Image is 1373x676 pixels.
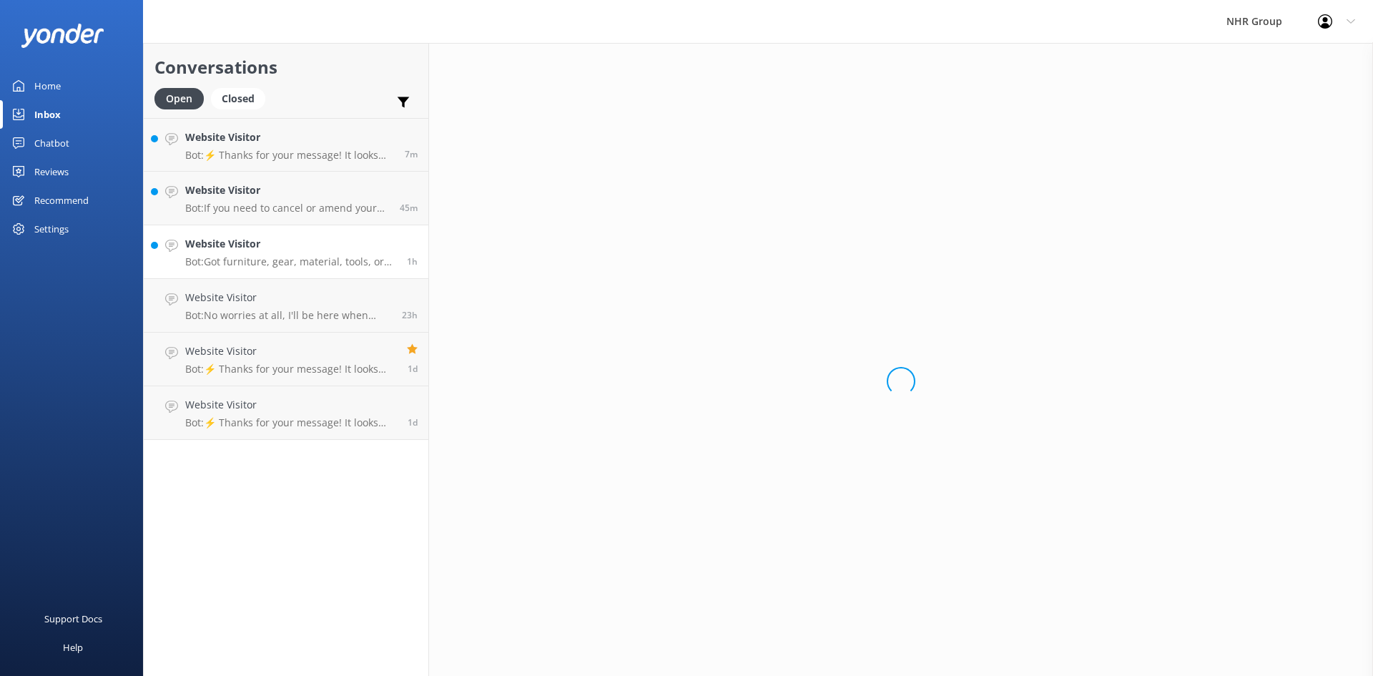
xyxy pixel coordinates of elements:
[144,118,428,172] a: Website VisitorBot:⚡ Thanks for your message! It looks like this one might be best handled by our...
[408,363,418,375] span: 01:17pm 17-Aug-2025 (UTC +12:00) Pacific/Auckland
[63,633,83,662] div: Help
[185,343,396,359] h4: Website Visitor
[34,186,89,215] div: Recommend
[408,416,418,428] span: 11:57pm 16-Aug-2025 (UTC +12:00) Pacific/Auckland
[405,148,418,160] span: 02:30pm 18-Aug-2025 (UTC +12:00) Pacific/Auckland
[154,90,211,106] a: Open
[144,279,428,333] a: Website VisitorBot:No worries at all, I'll be here when you're ready!23h
[34,129,69,157] div: Chatbot
[185,397,397,413] h4: Website Visitor
[400,202,418,214] span: 01:52pm 18-Aug-2025 (UTC +12:00) Pacific/Auckland
[34,215,69,243] div: Settings
[407,255,418,268] span: 01:01pm 18-Aug-2025 (UTC +12:00) Pacific/Auckland
[144,172,428,225] a: Website VisitorBot:If you need to cancel or amend your rental reservation, please contact the NHR...
[21,24,104,47] img: yonder-white-logo.png
[185,416,397,429] p: Bot: ⚡ Thanks for your message! It looks like this one might be best handled by our team directly...
[402,309,418,321] span: 03:24pm 17-Aug-2025 (UTC +12:00) Pacific/Auckland
[185,309,391,322] p: Bot: No worries at all, I'll be here when you're ready!
[34,72,61,100] div: Home
[185,290,391,305] h4: Website Visitor
[44,604,102,633] div: Support Docs
[154,54,418,81] h2: Conversations
[144,386,428,440] a: Website VisitorBot:⚡ Thanks for your message! It looks like this one might be best handled by our...
[144,225,428,279] a: Website VisitorBot:Got furniture, gear, material, tools, or freight to move? Take our quiz to fin...
[185,182,389,198] h4: Website Visitor
[34,157,69,186] div: Reviews
[185,149,394,162] p: Bot: ⚡ Thanks for your message! It looks like this one might be best handled by our team directly...
[211,88,265,109] div: Closed
[185,255,396,268] p: Bot: Got furniture, gear, material, tools, or freight to move? Take our quiz to find the best veh...
[34,100,61,129] div: Inbox
[211,90,272,106] a: Closed
[185,202,389,215] p: Bot: If you need to cancel or amend your rental reservation, please contact the NHR Group team at...
[185,236,396,252] h4: Website Visitor
[144,333,428,386] a: Website VisitorBot:⚡ Thanks for your message! It looks like this one might be best handled by our...
[185,363,396,376] p: Bot: ⚡ Thanks for your message! It looks like this one might be best handled by our team directly...
[154,88,204,109] div: Open
[185,129,394,145] h4: Website Visitor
